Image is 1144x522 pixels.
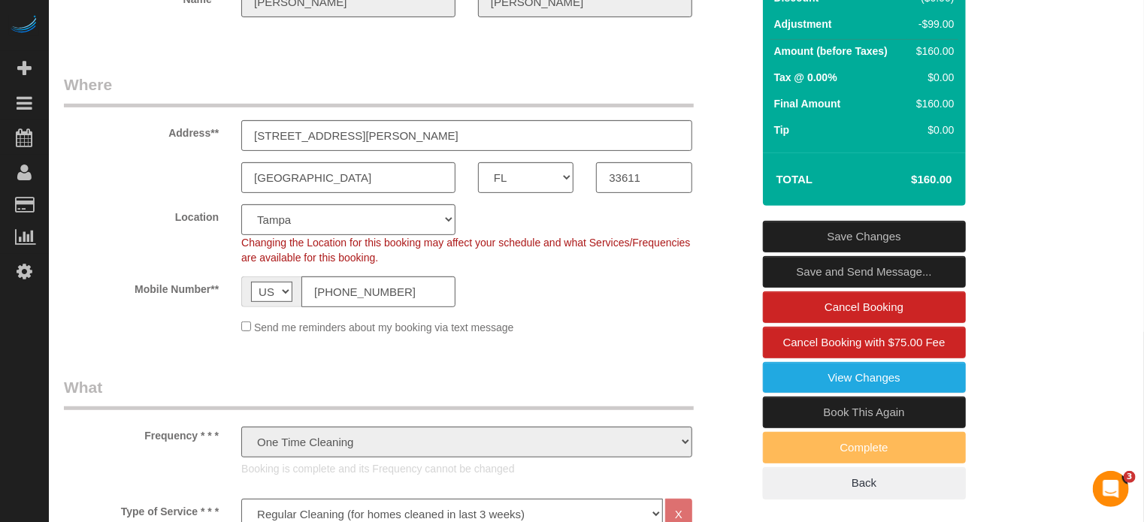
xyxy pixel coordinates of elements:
[53,276,230,297] label: Mobile Number**
[774,70,837,85] label: Tax @ 0.00%
[53,499,230,519] label: Type of Service * * *
[763,221,966,252] a: Save Changes
[910,122,954,137] div: $0.00
[301,276,455,307] input: Mobile Number**
[763,291,966,323] a: Cancel Booking
[1093,471,1129,507] iframe: Intercom live chat
[254,321,514,333] span: Send me reminders about my booking via text message
[763,397,966,428] a: Book This Again
[910,44,954,59] div: $160.00
[910,17,954,32] div: -$99.00
[241,461,692,476] p: Booking is complete and its Frequency cannot be changed
[763,467,966,499] a: Back
[64,376,694,410] legend: What
[783,336,946,349] span: Cancel Booking with $75.00 Fee
[9,15,39,36] img: Automaid Logo
[53,423,230,443] label: Frequency * * *
[866,173,952,186] h4: $160.00
[910,96,954,111] div: $160.00
[64,74,694,107] legend: Where
[774,96,841,111] label: Final Amount
[1124,471,1136,483] span: 3
[774,44,888,59] label: Amount (before Taxes)
[763,362,966,394] a: View Changes
[53,204,230,225] label: Location
[774,17,832,32] label: Adjustment
[776,173,813,186] strong: Total
[910,70,954,85] div: $0.00
[763,256,966,288] a: Save and Send Message...
[596,162,692,193] input: Zip Code**
[763,327,966,358] a: Cancel Booking with $75.00 Fee
[241,237,690,264] span: Changing the Location for this booking may affect your schedule and what Services/Frequencies are...
[774,122,790,137] label: Tip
